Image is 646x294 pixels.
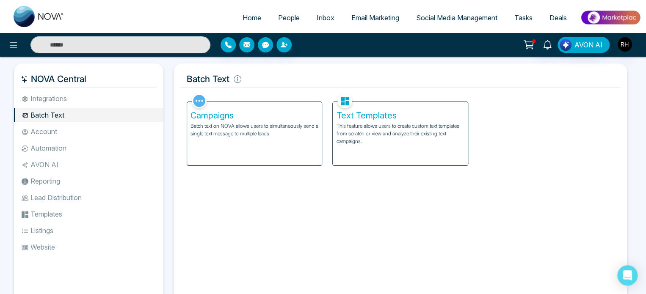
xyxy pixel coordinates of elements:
span: People [278,14,300,22]
li: Automation [14,141,163,155]
img: Lead Flow [560,39,571,51]
li: Integrations [14,91,163,106]
h5: Campaigns [190,110,318,121]
h5: Text Templates [336,110,464,121]
span: Social Media Management [416,14,497,22]
span: Tasks [514,14,533,22]
li: Listings [14,223,163,238]
a: Home [234,10,270,26]
a: Email Marketing [343,10,408,26]
img: Text Templates [337,93,352,108]
img: Campaigns [192,93,207,108]
img: Nova CRM Logo [14,6,64,27]
li: Templates [14,207,163,221]
li: Website [14,240,163,254]
span: Deals [549,14,567,22]
li: Account [14,124,163,139]
img: User Avatar [618,37,632,52]
a: Deals [541,10,575,26]
li: Batch Text [14,108,163,122]
span: Inbox [317,14,334,22]
a: People [270,10,308,26]
span: Email Marketing [351,14,399,22]
button: AVON AI [558,37,610,53]
li: Reporting [14,174,163,188]
h5: Batch Text [180,70,620,88]
span: AVON AI [574,40,602,50]
div: Open Intercom Messenger [617,265,638,286]
h5: NOVA Central [21,70,157,88]
li: AVON AI [14,157,163,172]
li: Lead Distribution [14,190,163,205]
p: Batch text on NOVA allows users to simultaneously send a single text message to multiple leads [190,122,318,137]
a: Social Media Management [408,10,506,26]
p: This feature allows users to create custom text templates from scratch or view and analyze their ... [336,122,464,145]
img: Market-place.gif [580,8,641,27]
a: Tasks [506,10,541,26]
a: Inbox [308,10,343,26]
span: Home [243,14,261,22]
